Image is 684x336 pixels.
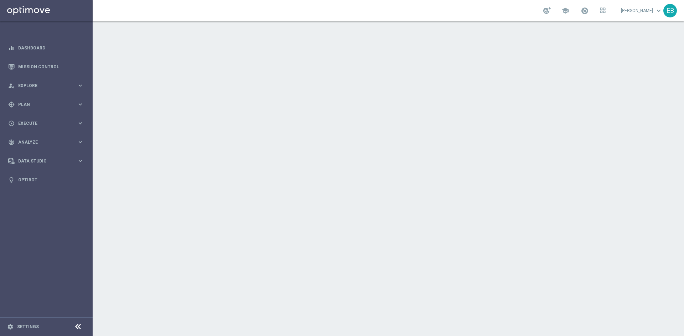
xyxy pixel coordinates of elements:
[8,158,77,164] div: Data Studio
[8,177,15,183] i: lightbulb
[18,140,77,144] span: Analyze
[561,7,569,15] span: school
[8,139,15,145] i: track_changes
[18,38,84,57] a: Dashboard
[8,82,77,89] div: Explore
[18,84,77,88] span: Explore
[77,101,84,108] i: keyboard_arrow_right
[8,45,84,51] button: equalizer Dashboard
[18,170,84,189] a: Optibot
[8,158,84,164] button: Data Studio keyboard_arrow_right
[7,324,14,330] i: settings
[18,57,84,76] a: Mission Control
[17,325,39,329] a: Settings
[77,82,84,89] i: keyboard_arrow_right
[8,170,84,189] div: Optibot
[8,139,77,145] div: Analyze
[8,139,84,145] button: track_changes Analyze keyboard_arrow_right
[8,120,15,127] i: play_circle_outline
[8,177,84,183] button: lightbulb Optibot
[77,139,84,145] i: keyboard_arrow_right
[8,45,15,51] i: equalizer
[8,64,84,70] button: Mission Control
[8,120,77,127] div: Execute
[663,4,677,17] div: EB
[8,57,84,76] div: Mission Control
[18,121,77,126] span: Execute
[655,7,663,15] span: keyboard_arrow_down
[8,101,77,108] div: Plan
[77,158,84,164] i: keyboard_arrow_right
[77,120,84,127] i: keyboard_arrow_right
[620,5,663,16] a: [PERSON_NAME]keyboard_arrow_down
[18,102,77,107] span: Plan
[8,83,84,89] button: person_search Explore keyboard_arrow_right
[8,38,84,57] div: Dashboard
[8,101,15,108] i: gps_fixed
[8,102,84,107] button: gps_fixed Plan keyboard_arrow_right
[8,121,84,126] button: play_circle_outline Execute keyboard_arrow_right
[8,82,15,89] i: person_search
[18,159,77,163] span: Data Studio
